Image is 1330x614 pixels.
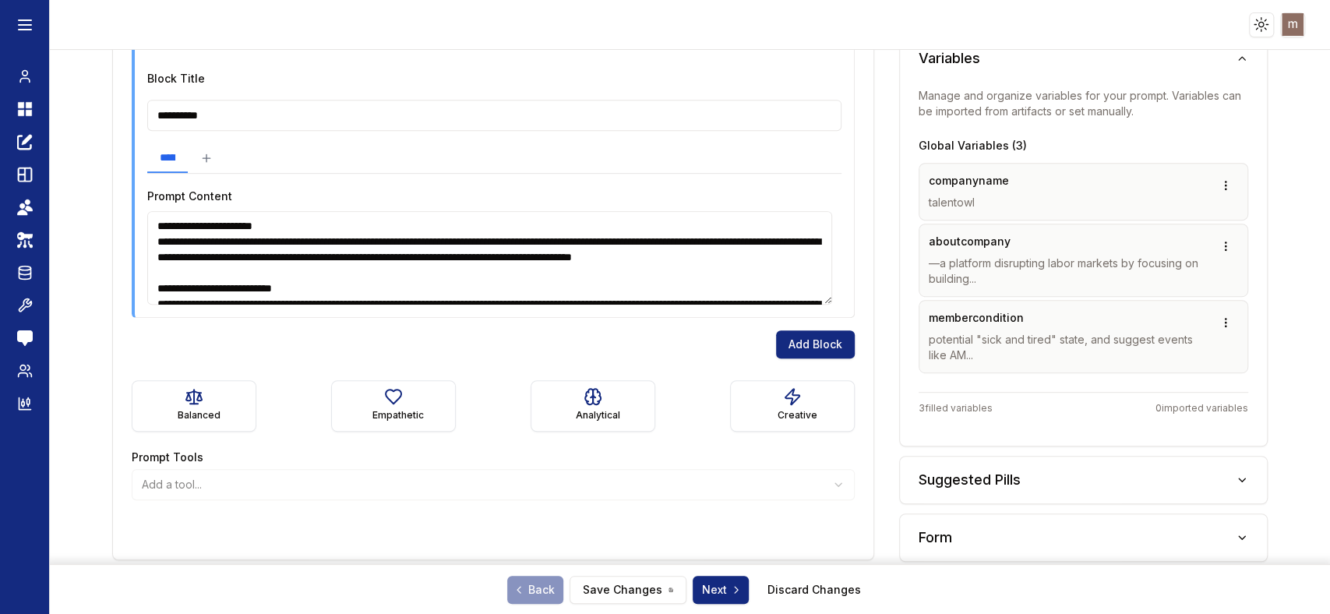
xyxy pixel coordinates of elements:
button: Form [900,514,1267,561]
div: Variables [900,82,1267,446]
div: Empathetic [372,406,424,425]
span: Next [702,582,743,598]
label: Prompt Tools [132,450,203,464]
span: 3 filled variables [919,402,993,415]
label: Block Title [147,72,205,85]
div: Balanced [178,406,220,425]
p: —a platform disrupting labor markets by focusing on building... [929,256,1201,287]
a: Back [507,576,563,604]
label: Global Variables ( 3 ) [919,138,1248,153]
img: feedback [17,330,33,346]
button: Creative [730,380,855,432]
p: companyname [929,173,1009,189]
button: Save Changes [570,576,686,604]
p: potential "sick and tired" state, and suggest events like AM... [929,332,1201,363]
button: Analytical [531,380,655,432]
button: Balanced [132,380,256,432]
p: talentowl [929,195,1201,210]
span: 0 imported variables [1155,402,1248,415]
label: Prompt Content [147,189,232,203]
div: Analytical [576,406,620,425]
p: membercondition [929,310,1024,326]
button: Add Block [776,330,855,358]
button: Empathetic [331,380,456,432]
img: ACg8ocJF9pzeCqlo4ezUS9X6Xfqcx_FUcdFr9_JrUZCRfvkAGUe5qw=s96-c [1282,13,1304,36]
button: Discard Changes [755,576,873,604]
button: Variables [900,35,1267,82]
div: Creative [777,406,817,425]
a: Discard Changes [767,582,861,598]
button: Suggested Pills [900,457,1267,503]
p: Manage and organize variables for your prompt. Variables can be imported from artifacts or set ma... [919,88,1248,119]
p: aboutcompany [929,234,1011,249]
button: Next [693,576,749,604]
